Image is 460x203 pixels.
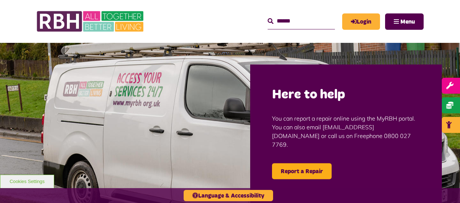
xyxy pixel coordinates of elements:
h2: Here to help [272,86,420,103]
a: MyRBH [342,13,380,30]
button: Language & Accessibility [184,190,273,201]
a: Report a Repair [272,163,332,179]
button: Navigation [385,13,424,30]
img: RBH [36,7,145,36]
span: Menu [400,19,415,25]
p: You can report a repair online using the MyRBH portal. You can also email [EMAIL_ADDRESS][DOMAIN_... [272,103,420,160]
